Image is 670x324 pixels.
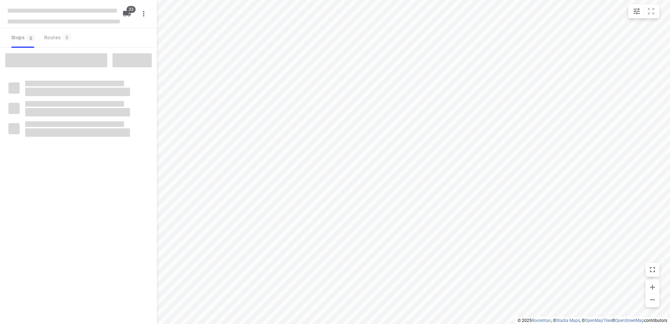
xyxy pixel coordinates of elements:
[615,318,644,323] a: OpenStreetMap
[556,318,580,323] a: Stadia Maps
[630,4,644,18] button: Map settings
[518,318,667,323] li: © 2025 , © , © © contributors
[585,318,612,323] a: OpenMapTiles
[628,4,659,18] div: small contained button group
[532,318,551,323] a: Routetitan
